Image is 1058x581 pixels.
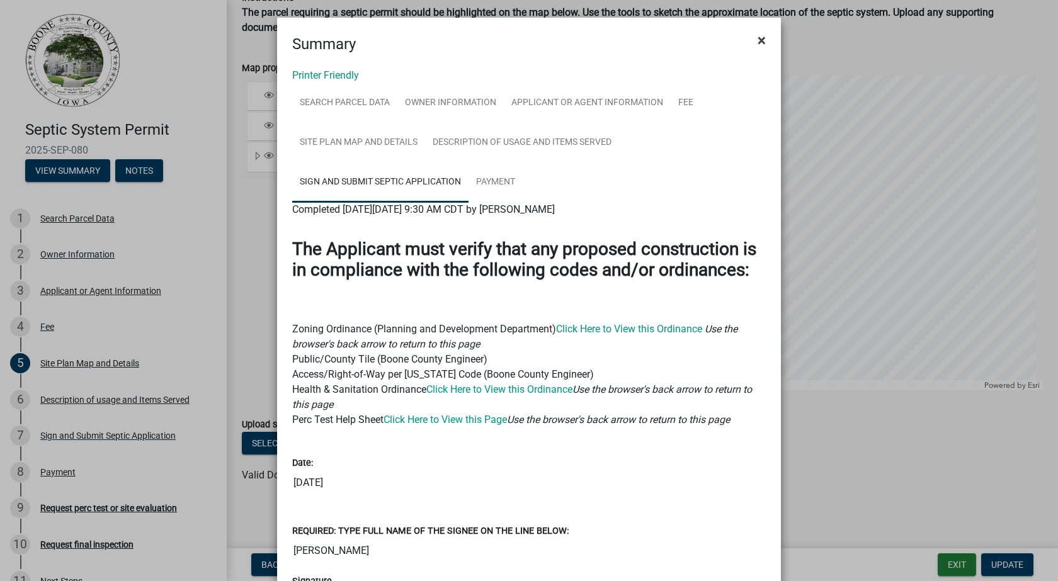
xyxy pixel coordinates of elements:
span: × [758,31,766,49]
strong: The Applicant must verify that any proposed construction is in compliance with the following code... [292,239,756,281]
a: Click Here to View this Page [384,414,507,426]
a: Fee [671,83,701,123]
a: Sign and Submit Septic Application [292,162,469,203]
a: Printer Friendly [292,69,359,81]
a: Description of usage and Items Served [425,123,619,163]
a: Owner Information [397,83,504,123]
a: Click Here to View this Ordinance [556,323,702,335]
a: Site Plan Map and Details [292,123,425,163]
a: Payment [469,162,523,203]
span: Completed [DATE][DATE] 9:30 AM CDT by [PERSON_NAME] [292,203,555,215]
label: REQUIRED: TYPE FULL NAME OF THE SIGNEE ON THE LINE BELOW: [292,527,569,536]
p: Zoning Ordinance (Planning and Development Department) Public/County Tile (Boone County Engineer)... [292,307,766,427]
a: Click Here to View this Ordinance [426,383,572,395]
button: Close [748,23,776,58]
h4: Summary [292,33,356,55]
a: Applicant or Agent Information [504,83,671,123]
a: Search Parcel Data [292,83,397,123]
label: Date: [292,459,313,468]
i: Use the browser's back arrow to return to this page [507,414,730,426]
